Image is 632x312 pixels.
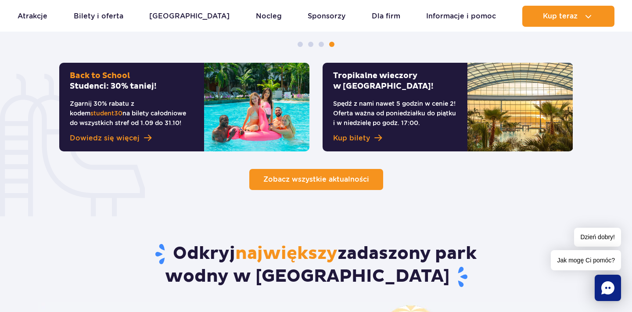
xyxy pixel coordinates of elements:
span: Jak mogę Ci pomóc? [551,250,621,270]
a: Atrakcje [18,6,47,27]
a: Dowiedz się więcej [70,133,194,143]
span: Zobacz wszystkie aktualności [263,175,369,183]
a: Bilety i oferta [74,6,123,27]
span: Back to School [70,71,130,81]
h2: Tropikalne wieczory w [GEOGRAPHIC_DATA]! [333,71,457,92]
img: Back to SchoolStudenci: 30% taniej! [204,63,309,151]
a: Zobacz wszystkie aktualności [249,169,383,190]
div: Chat [595,275,621,301]
a: Dla firm [372,6,400,27]
span: Kup teraz [543,12,578,20]
h2: Odkryj zadaszony park wodny w [GEOGRAPHIC_DATA] [36,243,596,288]
a: Kup bilety [333,133,457,143]
p: Zgarnij 30% rabatu z kodem na bilety całodniowe do wszystkich stref od 1.09 do 31.10! [70,99,194,128]
a: Sponsorzy [308,6,345,27]
a: Nocleg [256,6,282,27]
span: Dzień dobry! [574,228,621,247]
a: Informacje i pomoc [426,6,496,27]
button: Kup teraz [522,6,614,27]
p: Spędź z nami nawet 5 godzin w cenie 2! Oferta ważna od poniedziałku do piątku i w niedzielę po go... [333,99,457,128]
a: [GEOGRAPHIC_DATA] [149,6,230,27]
span: największy [235,243,338,265]
h2: Studenci: 30% taniej! [70,71,194,92]
span: student30 [90,110,122,117]
span: Kup bilety [333,133,370,143]
span: Dowiedz się więcej [70,133,140,143]
img: Tropikalne wieczory w&nbsp;Suntago! [467,63,573,151]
